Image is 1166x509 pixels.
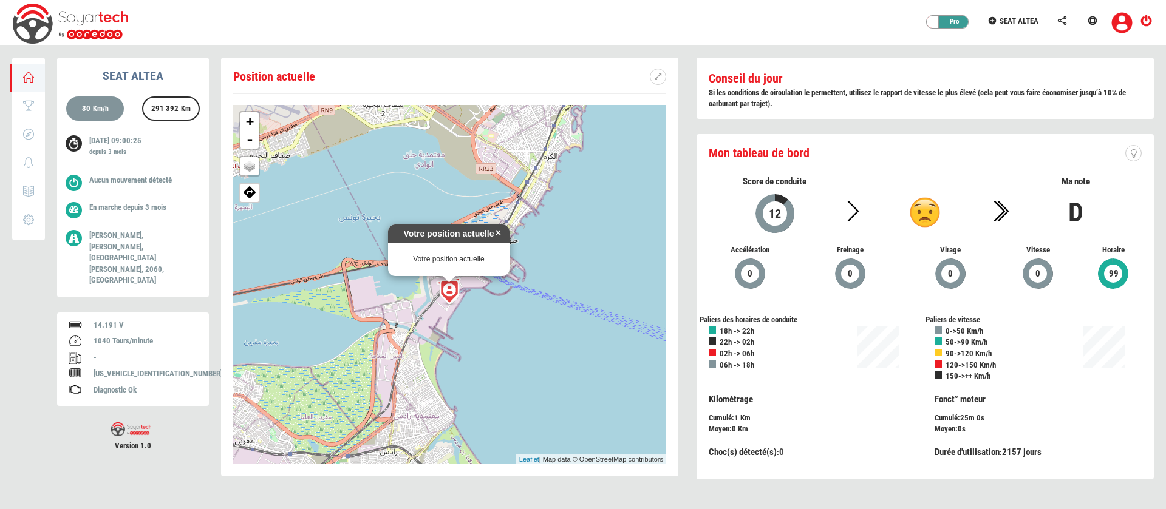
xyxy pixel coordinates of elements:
[738,424,748,433] span: Km
[910,197,940,228] img: d.png
[111,422,151,436] img: sayartech-logo.png
[709,71,783,86] b: Conseil du jour
[960,413,984,422] span: 25m 0s
[720,360,754,369] b: 06h -> 18h
[847,267,853,281] span: 0
[403,229,494,238] b: Votre position actuelle
[89,135,191,160] p: [DATE] 09:00:25
[734,413,738,422] span: 1
[709,88,1126,109] b: Si les conditions de circulation le permettent, utilisez le rapport de vitesse le plus élevé (cel...
[94,335,197,347] div: 1040 Tours/minute
[709,446,916,459] div: :
[709,423,916,435] div: :
[779,447,784,457] span: 0
[709,447,777,457] span: Choc(s) détecté(s)
[720,326,754,335] b: 18h -> 22h
[809,244,891,256] span: Freinage
[89,175,191,186] p: Aucun mouvement détecté
[732,424,736,433] span: 0
[57,440,209,452] span: Version 1.0
[519,456,539,463] a: Leaflet
[181,104,191,114] label: Km
[958,424,966,433] span: 0s
[94,368,197,380] div: [US_VEHICLE_IDENTIFICATION_NUMBER]
[935,446,1142,459] div: :
[933,16,969,28] div: Pro
[946,326,983,335] b: 0->50 Km/h
[700,314,926,326] div: Paliers des horaires de conduite
[700,393,926,435] div: :
[926,314,1151,326] div: Paliers de vitesse
[720,349,754,358] b: 02h -> 06h
[94,352,197,363] div: -
[709,413,732,422] span: Cumulé
[240,157,259,175] a: Layers
[935,423,1142,435] div: :
[94,320,197,331] div: 14.191 V
[103,69,163,83] b: SEAT ALTEA
[94,385,197,396] div: Diagnostic Ok
[77,98,114,122] div: 30
[909,244,991,256] span: Virage
[1108,267,1119,281] span: 99
[709,424,729,433] span: Moyen
[935,393,1142,406] p: Fonct° moteur
[768,206,782,221] span: 12
[709,146,810,160] span: Mon tableau de bord
[1009,244,1066,256] span: Vitesse
[1085,244,1142,256] span: Horaire
[89,147,126,157] label: depuis 3 mois
[393,254,505,265] p: Votre position actuelle
[233,69,315,84] span: Position actuelle
[1002,447,1042,457] span: 2157 jours
[747,267,753,281] span: 0
[1035,267,1041,281] span: 0
[516,454,666,465] div: | Map data © OpenStreetMap contributors
[946,337,987,346] b: 50->90 Km/h
[93,104,109,114] label: Km/h
[935,447,1000,457] span: Durée d'utilisation
[1000,16,1038,25] span: SEAT ALTEA
[240,112,259,130] a: Zoom in
[240,130,259,149] a: Zoom out
[947,267,953,281] span: 0
[491,224,510,233] a: ×
[720,337,754,346] b: 22h -> 02h
[946,371,990,380] b: 150->++ Km/h
[946,349,992,358] b: 90->120 Km/h
[935,413,958,422] span: Cumulé
[946,360,996,369] b: 120->150 Km/h
[123,203,166,212] span: depuis 3 mois
[1068,197,1083,228] b: D
[743,176,806,187] span: Score de conduite
[240,184,259,198] span: Afficher ma position sur google map
[709,393,916,406] p: Kilométrage
[926,393,1151,435] div: :
[935,424,955,433] span: Moyen
[1062,176,1090,187] span: Ma note
[89,203,121,212] span: En marche
[709,244,791,256] span: Accélération
[431,274,468,310] img: person.png
[89,230,191,286] p: [PERSON_NAME], [PERSON_NAME], [GEOGRAPHIC_DATA][PERSON_NAME], 2060, [GEOGRAPHIC_DATA]
[146,98,196,122] div: 291 392
[244,185,256,198] img: directions.png
[740,413,751,422] span: Km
